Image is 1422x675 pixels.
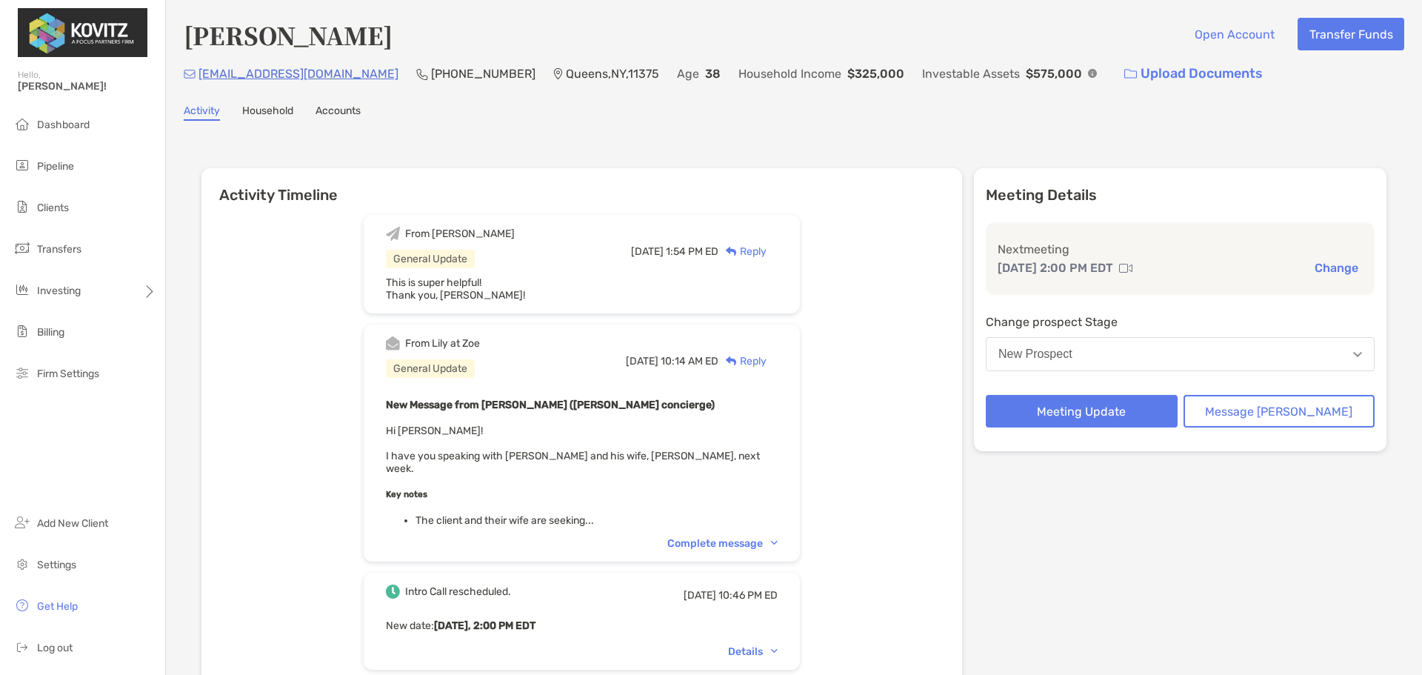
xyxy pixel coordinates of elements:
h5: Key notes [386,489,778,499]
span: Settings [37,559,76,571]
span: [DATE] [626,355,658,368]
span: Hi [PERSON_NAME]! I have you speaking with [PERSON_NAME] and his wife, [PERSON_NAME], next week. [386,425,778,527]
img: Chevron icon [771,541,778,545]
p: New date : [386,616,778,635]
span: 10:46 PM ED [718,589,778,602]
img: Phone Icon [416,68,428,80]
span: 1:54 PM ED [666,245,718,258]
a: Household [242,104,293,121]
img: settings icon [13,555,31,573]
span: Pipeline [37,160,74,173]
a: Upload Documents [1115,58,1272,90]
p: [PHONE_NUMBER] [431,64,535,83]
li: The client and their wife are seeking... [415,514,778,527]
p: $325,000 [847,64,904,83]
img: transfers icon [13,239,31,257]
img: billing icon [13,322,31,340]
p: [DATE] 2:00 PM EDT [998,259,1113,277]
div: Reply [718,353,767,369]
img: Open dropdown arrow [1353,352,1362,357]
button: Meeting Update [986,395,1178,428]
img: Reply icon [726,356,737,366]
span: [PERSON_NAME]! [18,80,156,93]
img: Event icon [386,227,400,241]
div: Intro Call rescheduled. [405,585,511,598]
h6: Activity Timeline [201,168,962,204]
img: button icon [1124,69,1137,79]
p: Household Income [738,64,841,83]
img: get-help icon [13,596,31,614]
span: [DATE] [684,589,716,602]
span: 10:14 AM ED [661,355,718,368]
img: clients icon [13,198,31,216]
div: General Update [386,250,475,268]
p: Age [677,64,699,83]
span: This is super helpful! Thank you, [PERSON_NAME]! [386,276,525,302]
button: Transfer Funds [1298,18,1404,50]
p: $575,000 [1026,64,1082,83]
img: Event icon [386,585,400,599]
img: Event icon [386,336,400,350]
img: investing icon [13,281,31,299]
img: Info Icon [1088,69,1097,78]
p: Investable Assets [922,64,1020,83]
div: From [PERSON_NAME] [405,227,515,240]
div: Details [728,645,778,658]
img: Location Icon [553,68,563,80]
img: firm-settings icon [13,364,31,382]
img: Zoe Logo [18,6,147,59]
button: Message [PERSON_NAME] [1184,395,1375,428]
button: Open Account [1183,18,1286,50]
img: Email Icon [184,70,196,79]
span: Add New Client [37,517,108,530]
span: Billing [37,326,64,339]
h4: [PERSON_NAME] [184,18,393,52]
button: New Prospect [986,337,1375,371]
p: [EMAIL_ADDRESS][DOMAIN_NAME] [198,64,398,83]
span: Get Help [37,600,78,613]
img: logout icon [13,638,31,656]
b: [DATE], 2:00 PM EDT [434,619,535,632]
div: General Update [386,359,475,378]
img: add_new_client icon [13,513,31,531]
span: Clients [37,202,69,214]
span: Firm Settings [37,368,99,380]
img: communication type [1119,262,1132,274]
div: Reply [718,244,767,259]
img: Reply icon [726,247,737,256]
p: Meeting Details [986,186,1375,205]
div: New Prospect [998,348,1072,361]
div: From Lily at Zoe [405,337,480,350]
a: Activity [184,104,220,121]
span: [DATE] [631,245,664,258]
a: Accounts [316,104,361,121]
b: New Message from [PERSON_NAME] ([PERSON_NAME] concierge) [386,399,715,411]
div: Complete message [667,537,778,550]
button: Change [1310,260,1363,276]
span: Log out [37,642,73,654]
p: 38 [705,64,721,83]
p: Change prospect Stage [986,313,1375,331]
span: Investing [37,285,81,297]
img: pipeline icon [13,156,31,174]
span: Transfers [37,243,81,256]
p: Next meeting [998,240,1363,259]
img: dashboard icon [13,115,31,133]
img: Chevron icon [771,649,778,654]
span: Dashboard [37,119,90,131]
p: Queens , NY , 11375 [566,64,659,83]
